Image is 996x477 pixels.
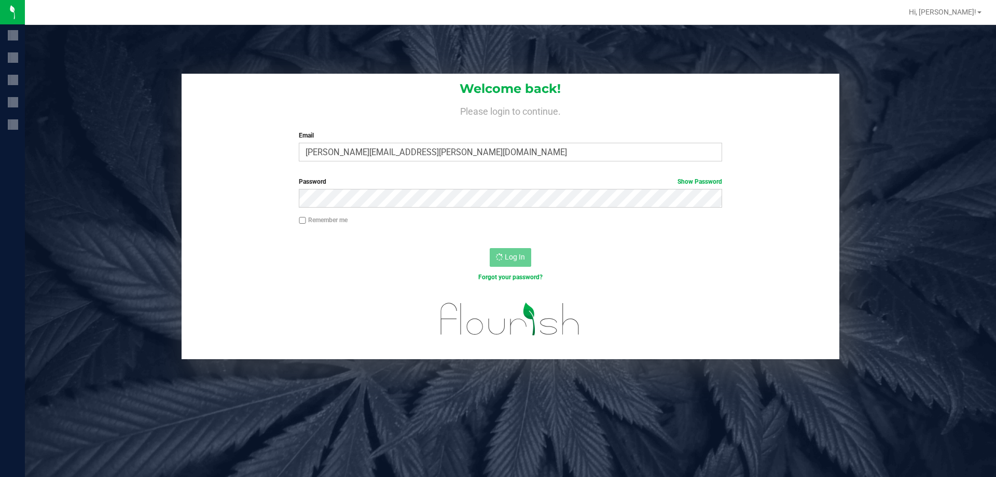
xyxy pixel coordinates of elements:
[505,253,525,261] span: Log In
[428,293,592,346] img: flourish_logo.svg
[182,82,839,96] h1: Welcome back!
[909,8,976,16] span: Hi, [PERSON_NAME]!
[490,248,531,267] button: Log In
[299,131,722,140] label: Email
[182,104,839,116] h4: Please login to continue.
[299,217,306,224] input: Remember me
[299,178,326,185] span: Password
[677,178,722,185] a: Show Password
[478,274,543,281] a: Forgot your password?
[299,215,348,225] label: Remember me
